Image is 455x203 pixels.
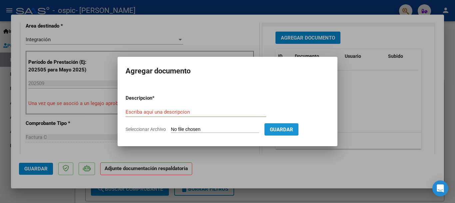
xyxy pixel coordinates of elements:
span: Guardar [270,127,293,133]
h2: Agregar documento [126,65,329,77]
p: Descripcion [126,94,187,102]
span: Seleccionar Archivo [126,127,166,132]
div: Open Intercom Messenger [432,180,448,196]
button: Guardar [264,123,298,136]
